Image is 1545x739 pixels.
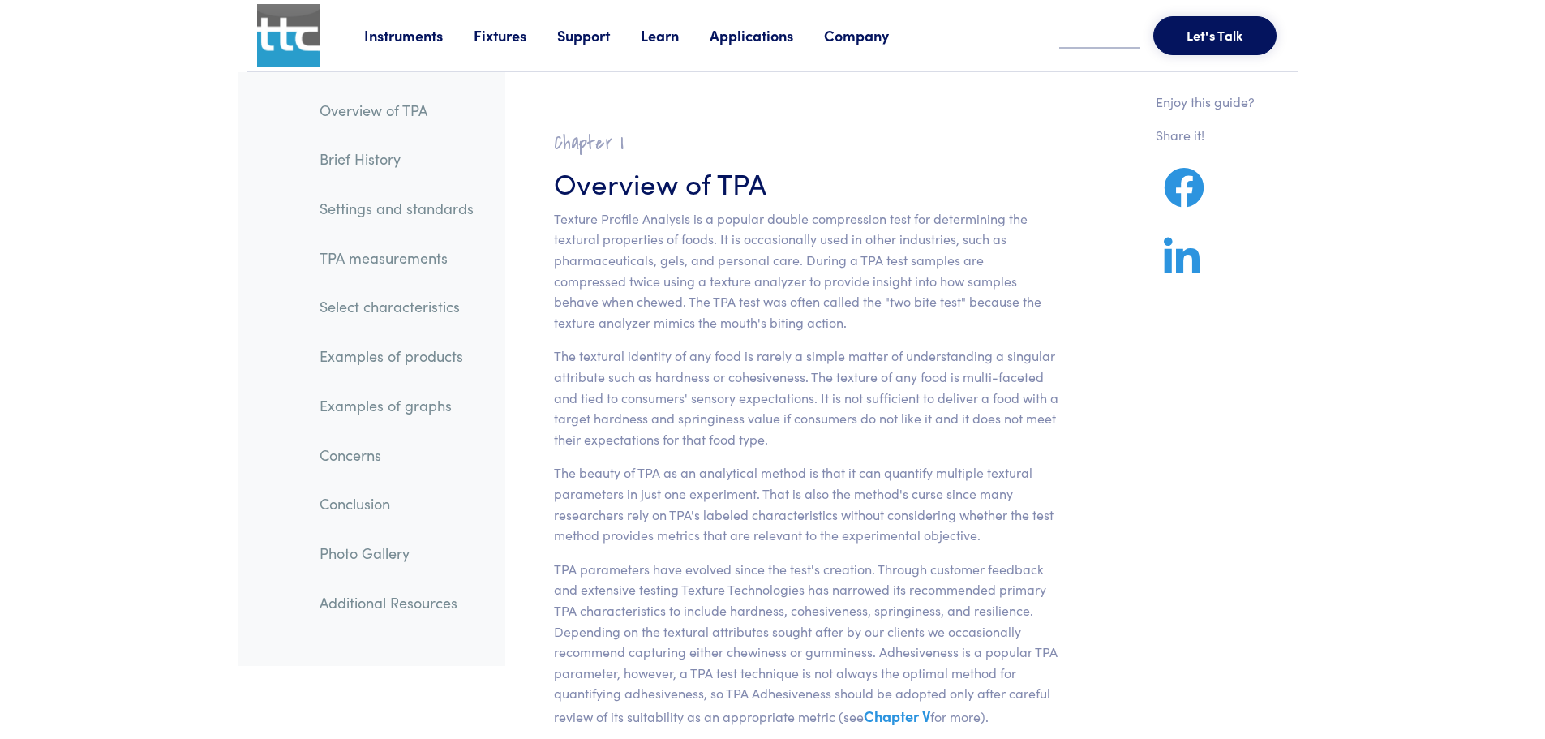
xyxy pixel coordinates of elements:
a: Select characteristics [307,288,487,325]
p: Enjoy this guide? [1156,92,1255,113]
a: Fixtures [474,25,557,45]
p: Share it! [1156,125,1255,146]
h2: Chapter I [554,131,1059,156]
a: Share on LinkedIn [1156,256,1208,277]
h3: Overview of TPA [554,162,1059,202]
a: Support [557,25,641,45]
a: Instruments [364,25,474,45]
img: ttc_logo_1x1_v1.0.png [257,4,320,67]
a: Company [824,25,920,45]
a: Photo Gallery [307,535,487,572]
a: Learn [641,25,710,45]
p: TPA parameters have evolved since the test's creation. Through customer feedback and extensive te... [554,559,1059,728]
a: Settings and standards [307,190,487,227]
a: Additional Resources [307,584,487,621]
p: The textural identity of any food is rarely a simple matter of understanding a singular attribute... [554,346,1059,449]
a: Conclusion [307,485,487,522]
p: The beauty of TPA as an analytical method is that it can quantify multiple textural parameters in... [554,462,1059,545]
a: Brief History [307,140,487,178]
a: Applications [710,25,824,45]
a: Examples of graphs [307,387,487,424]
a: TPA measurements [307,239,487,277]
p: Texture Profile Analysis is a popular double compression test for determining the textural proper... [554,208,1059,333]
a: Chapter V [864,706,930,726]
a: Concerns [307,436,487,474]
button: Let's Talk [1153,16,1277,55]
a: Overview of TPA [307,92,487,129]
a: Examples of products [307,337,487,375]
